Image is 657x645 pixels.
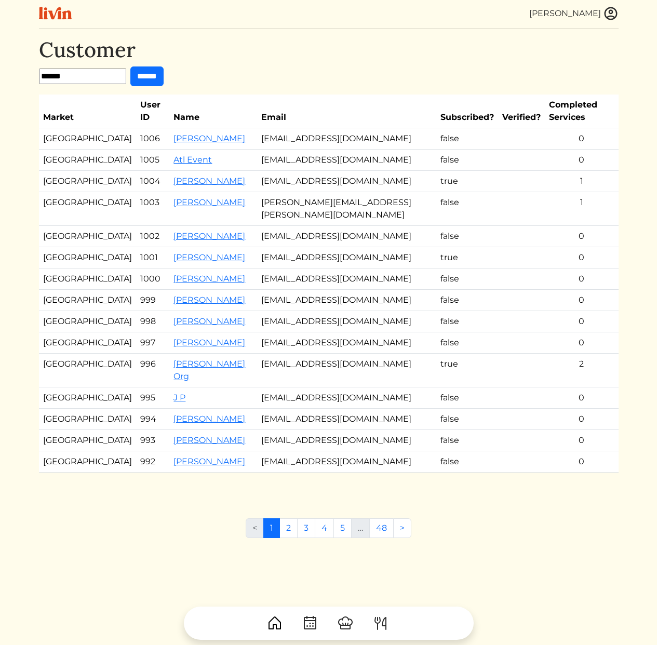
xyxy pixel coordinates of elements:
[603,6,619,21] img: user_account-e6e16d2ec92f44fc35f99ef0dc9cddf60790bfa021a6ecb1c896eb5d2907b31c.svg
[173,393,185,402] a: J P
[39,128,136,150] td: [GEOGRAPHIC_DATA]
[436,128,498,150] td: false
[39,290,136,311] td: [GEOGRAPHIC_DATA]
[545,268,618,290] td: 0
[169,95,257,128] th: Name
[39,95,136,128] th: Market
[39,387,136,409] td: [GEOGRAPHIC_DATA]
[136,171,170,192] td: 1004
[136,128,170,150] td: 1006
[257,171,436,192] td: [EMAIL_ADDRESS][DOMAIN_NAME]
[279,518,298,538] a: 2
[545,192,618,226] td: 1
[436,171,498,192] td: true
[266,615,283,631] img: House-9bf13187bcbb5817f509fe5e7408150f90897510c4275e13d0d5fca38e0b5951.svg
[436,430,498,451] td: false
[257,128,436,150] td: [EMAIL_ADDRESS][DOMAIN_NAME]
[136,268,170,290] td: 1000
[136,451,170,473] td: 992
[436,268,498,290] td: false
[257,290,436,311] td: [EMAIL_ADDRESS][DOMAIN_NAME]
[39,430,136,451] td: [GEOGRAPHIC_DATA]
[136,192,170,226] td: 1003
[498,95,545,128] th: Verified?
[545,247,618,268] td: 0
[545,290,618,311] td: 0
[173,176,245,186] a: [PERSON_NAME]
[173,435,245,445] a: [PERSON_NAME]
[39,268,136,290] td: [GEOGRAPHIC_DATA]
[257,409,436,430] td: [EMAIL_ADDRESS][DOMAIN_NAME]
[257,387,436,409] td: [EMAIL_ADDRESS][DOMAIN_NAME]
[545,409,618,430] td: 0
[39,332,136,354] td: [GEOGRAPHIC_DATA]
[545,311,618,332] td: 0
[136,95,170,128] th: User ID
[39,247,136,268] td: [GEOGRAPHIC_DATA]
[257,451,436,473] td: [EMAIL_ADDRESS][DOMAIN_NAME]
[173,252,245,262] a: [PERSON_NAME]
[173,295,245,305] a: [PERSON_NAME]
[436,290,498,311] td: false
[257,354,436,387] td: [EMAIL_ADDRESS][DOMAIN_NAME]
[436,409,498,430] td: false
[545,354,618,387] td: 2
[436,311,498,332] td: false
[263,518,280,538] a: 1
[545,128,618,150] td: 0
[436,247,498,268] td: true
[173,155,212,165] a: Atl Event
[136,226,170,247] td: 1002
[136,150,170,171] td: 1005
[173,274,245,284] a: [PERSON_NAME]
[545,332,618,354] td: 0
[297,518,315,538] a: 3
[333,518,352,538] a: 5
[337,615,354,631] img: ChefHat-a374fb509e4f37eb0702ca99f5f64f3b6956810f32a249b33092029f8484b388.svg
[39,409,136,430] td: [GEOGRAPHIC_DATA]
[257,226,436,247] td: [EMAIL_ADDRESS][DOMAIN_NAME]
[39,311,136,332] td: [GEOGRAPHIC_DATA]
[136,430,170,451] td: 993
[436,150,498,171] td: false
[436,226,498,247] td: false
[436,332,498,354] td: false
[136,290,170,311] td: 999
[302,615,318,631] img: CalendarDots-5bcf9d9080389f2a281d69619e1c85352834be518fbc73d9501aef674afc0d57.svg
[257,311,436,332] td: [EMAIL_ADDRESS][DOMAIN_NAME]
[39,354,136,387] td: [GEOGRAPHIC_DATA]
[173,231,245,241] a: [PERSON_NAME]
[257,95,436,128] th: Email
[372,615,389,631] img: ForkKnife-55491504ffdb50bab0c1e09e7649658475375261d09fd45db06cec23bce548bf.svg
[545,95,618,128] th: Completed Services
[393,518,411,538] a: Next
[136,354,170,387] td: 996
[529,7,601,20] div: [PERSON_NAME]
[173,133,245,143] a: [PERSON_NAME]
[545,150,618,171] td: 0
[39,451,136,473] td: [GEOGRAPHIC_DATA]
[246,518,411,546] nav: Pages
[39,150,136,171] td: [GEOGRAPHIC_DATA]
[436,192,498,226] td: false
[545,387,618,409] td: 0
[136,311,170,332] td: 998
[39,226,136,247] td: [GEOGRAPHIC_DATA]
[39,171,136,192] td: [GEOGRAPHIC_DATA]
[257,150,436,171] td: [EMAIL_ADDRESS][DOMAIN_NAME]
[173,197,245,207] a: [PERSON_NAME]
[257,430,436,451] td: [EMAIL_ADDRESS][DOMAIN_NAME]
[136,247,170,268] td: 1001
[173,338,245,347] a: [PERSON_NAME]
[545,226,618,247] td: 0
[257,332,436,354] td: [EMAIL_ADDRESS][DOMAIN_NAME]
[436,354,498,387] td: true
[173,414,245,424] a: [PERSON_NAME]
[545,451,618,473] td: 0
[369,518,394,538] a: 48
[173,359,245,381] a: [PERSON_NAME] Org
[39,192,136,226] td: [GEOGRAPHIC_DATA]
[173,456,245,466] a: [PERSON_NAME]
[436,95,498,128] th: Subscribed?
[436,451,498,473] td: false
